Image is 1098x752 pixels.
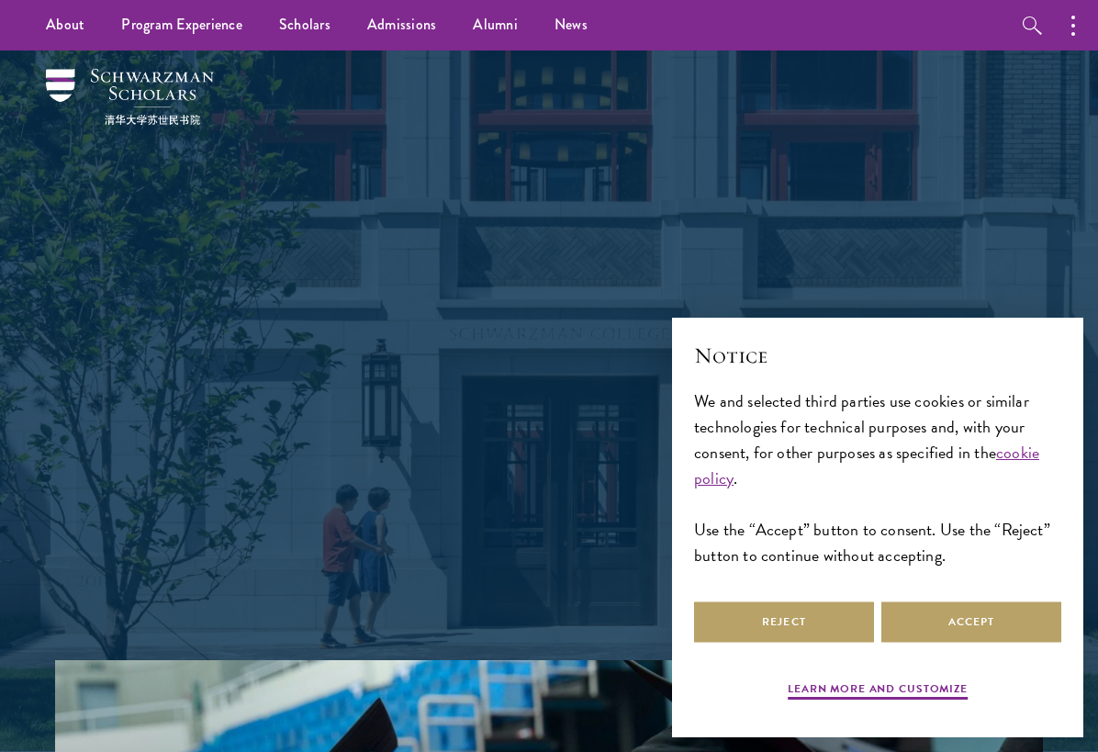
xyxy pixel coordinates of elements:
img: Schwarzman Scholars [46,69,214,125]
div: We and selected third parties use cookies or similar technologies for technical purposes and, wit... [694,388,1061,569]
a: cookie policy [694,440,1039,490]
button: Reject [694,601,874,643]
button: Learn more and customize [788,680,968,702]
h2: Notice [694,340,1061,371]
button: Accept [881,601,1061,643]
